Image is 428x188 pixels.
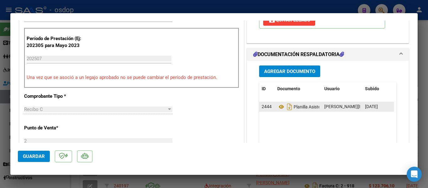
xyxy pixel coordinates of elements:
[365,104,378,109] span: [DATE]
[285,102,294,112] i: Descargar documento
[264,69,315,74] span: Agregar Documento
[24,93,89,100] p: Comprobante Tipo *
[275,82,322,96] datatable-header-cell: Documento
[253,51,344,58] h1: DOCUMENTACIÓN RESPALDATORIA
[262,104,272,109] span: 2444
[324,86,340,91] span: Usuario
[27,35,90,49] p: Período de Prestación (Ej: 202305 para Mayo 2023
[259,82,275,96] datatable-header-cell: ID
[277,104,329,109] span: Planilla Asistencia
[259,65,320,77] button: Agregar Documento
[247,48,409,61] mat-expansion-panel-header: DOCUMENTACIÓN RESPALDATORIA
[24,124,89,132] p: Punto de Venta
[365,86,379,91] span: Subido
[363,82,394,96] datatable-header-cell: Subido
[262,86,266,91] span: ID
[268,17,310,23] span: Quitar Legajo
[24,107,43,112] span: Recibo C
[277,86,300,91] span: Documento
[23,154,45,159] span: Guardar
[18,151,50,162] button: Guardar
[407,167,422,182] div: Open Intercom Messenger
[322,82,363,96] datatable-header-cell: Usuario
[27,74,237,81] p: Una vez que se asoció a un legajo aprobado no se puede cambiar el período de prestación.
